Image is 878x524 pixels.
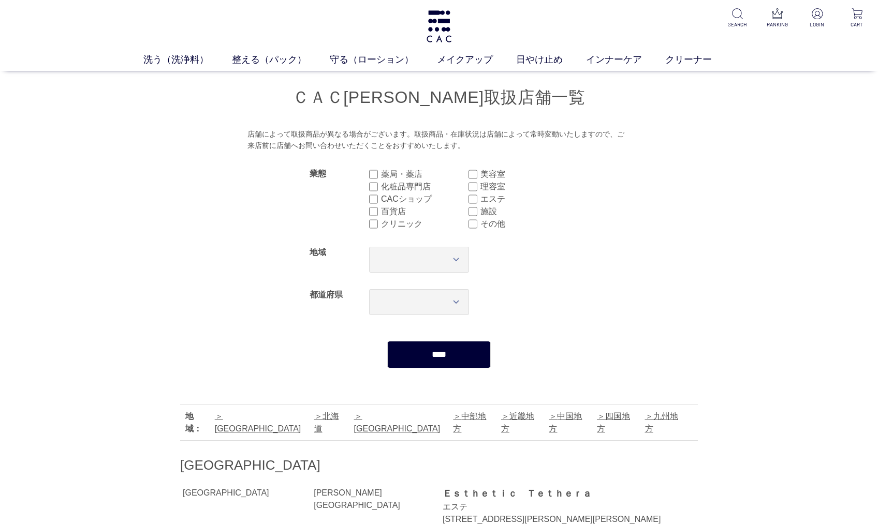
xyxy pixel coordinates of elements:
[516,53,586,67] a: 日やけ止め
[480,168,568,181] label: 美容室
[501,412,534,433] a: 近畿地方
[443,501,675,513] div: エステ
[725,8,750,28] a: SEARCH
[247,129,631,151] div: 店舗によって取扱商品が異なる場合がございます。取扱商品・在庫状況は店舗によって常時変動いたしますので、ご来店前に店舗へお問い合わせいただくことをおすすめいたします。
[765,21,790,28] p: RANKING
[480,205,568,218] label: 施設
[381,193,469,205] label: CACショップ
[597,412,630,433] a: 四国地方
[480,193,568,205] label: エステ
[804,8,830,28] a: LOGIN
[549,412,582,433] a: 中国地方
[185,410,210,435] div: 地域：
[437,53,516,67] a: メイクアップ
[804,21,830,28] p: LOGIN
[844,21,870,28] p: CART
[765,8,790,28] a: RANKING
[453,412,486,433] a: 中部地方
[381,205,469,218] label: 百貨店
[844,8,870,28] a: CART
[381,218,469,230] label: クリニック
[310,169,326,178] label: 業態
[381,181,469,193] label: 化粧品専門店
[330,53,437,67] a: 守る（ローション）
[180,86,698,109] h1: ＣＡＣ[PERSON_NAME]取扱店舗一覧
[232,53,330,67] a: 整える（パック）
[314,487,430,512] div: [PERSON_NAME][GEOGRAPHIC_DATA]
[586,53,665,67] a: インナーケア
[310,248,326,257] label: 地域
[143,53,232,67] a: 洗う（洗浄料）
[480,181,568,193] label: 理容室
[425,10,453,42] img: logo
[180,456,698,474] h2: [GEOGRAPHIC_DATA]
[443,487,675,500] div: Ｅｓｔｈｅｔｉｃ Ｔｅｔｈｅｒａ
[725,21,750,28] p: SEARCH
[314,412,339,433] a: 北海道
[183,487,312,499] div: [GEOGRAPHIC_DATA]
[381,168,469,181] label: 薬局・薬店
[480,218,568,230] label: その他
[310,290,343,299] label: 都道府県
[665,53,735,67] a: クリーナー
[645,412,678,433] a: 九州地方
[354,412,441,433] a: [GEOGRAPHIC_DATA]
[215,412,301,433] a: [GEOGRAPHIC_DATA]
